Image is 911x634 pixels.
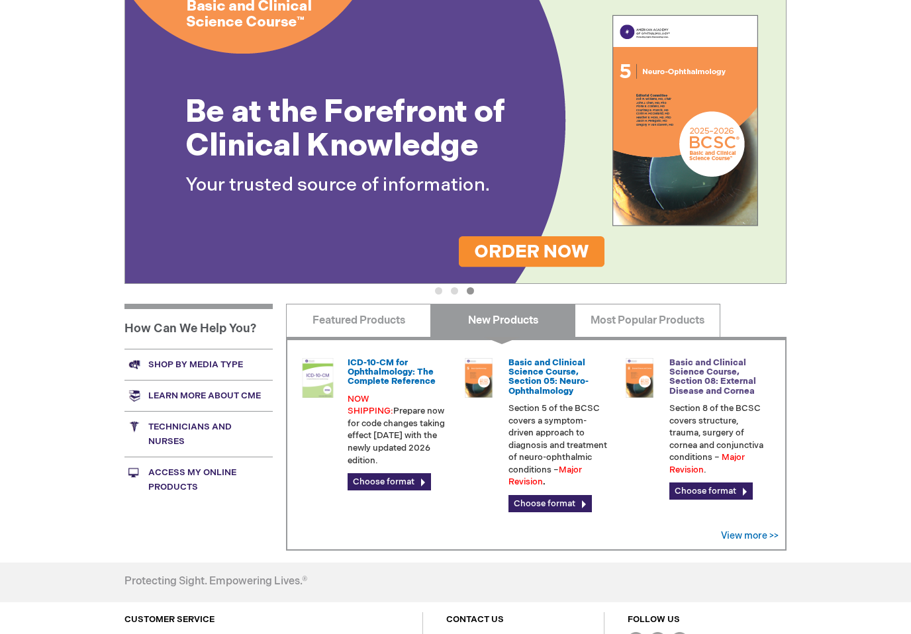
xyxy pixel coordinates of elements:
[124,614,215,625] a: CUSTOMER SERVICE
[669,402,770,476] p: Section 8 of the BCSC covers structure, trauma, surgery of cornea and conjunctiva conditions – .
[543,476,546,487] strong: .
[298,358,338,398] img: 0120008u_42.png
[669,357,756,396] a: Basic and Clinical Science Course, Section 08: External Disease and Cornea
[348,473,431,490] a: Choose format
[451,287,458,294] button: 2 of 3
[628,614,680,625] a: FOLLOW US
[124,380,273,411] a: Learn more about CME
[124,457,273,502] a: Access My Online Products
[435,287,442,294] button: 1 of 3
[286,304,431,337] a: Featured Products
[459,358,499,398] img: 02850053u_45.png
[575,304,720,337] a: Most Popular Products
[508,465,582,488] font: Major Revision
[124,304,273,349] h1: How Can We Help You?
[124,349,273,380] a: Shop by media type
[348,357,436,387] a: ICD-10-CM for Ophthalmology: The Complete Reference
[508,495,592,512] a: Choose format
[508,402,609,488] p: Section 5 of the BCSC covers a symptom-driven approach to diagnosis and treatment of neuro-ophtha...
[430,304,575,337] a: New Products
[124,576,307,588] h4: Protecting Sight. Empowering Lives.®
[721,530,779,541] a: View more >>
[467,287,474,294] button: 3 of 3
[669,452,745,475] font: Major Revision
[348,393,448,467] p: Prepare now for code changes taking effect [DATE] with the newly updated 2026 edition.
[669,482,753,500] a: Choose format
[446,614,504,625] a: CONTACT US
[508,357,589,396] a: Basic and Clinical Science Course, Section 05: Neuro-Ophthalmology
[348,394,393,417] font: NOW SHIPPING:
[124,411,273,457] a: Technicians and nurses
[620,358,659,398] img: 02850083u_45.png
